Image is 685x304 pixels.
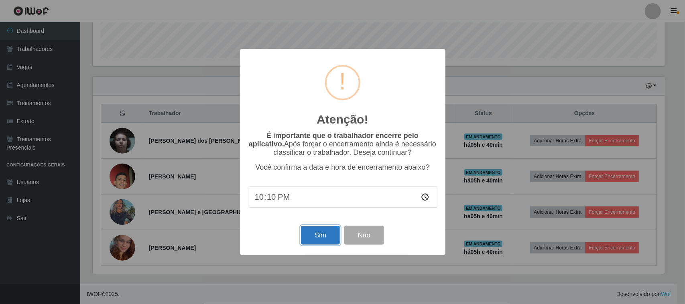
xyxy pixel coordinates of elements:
h2: Atenção! [317,112,368,127]
button: Sim [301,226,340,245]
b: É importante que o trabalhador encerre pelo aplicativo. [249,132,419,148]
p: Você confirma a data e hora de encerramento abaixo? [248,163,437,172]
button: Não [344,226,384,245]
p: Após forçar o encerramento ainda é necessário classificar o trabalhador. Deseja continuar? [248,132,437,157]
